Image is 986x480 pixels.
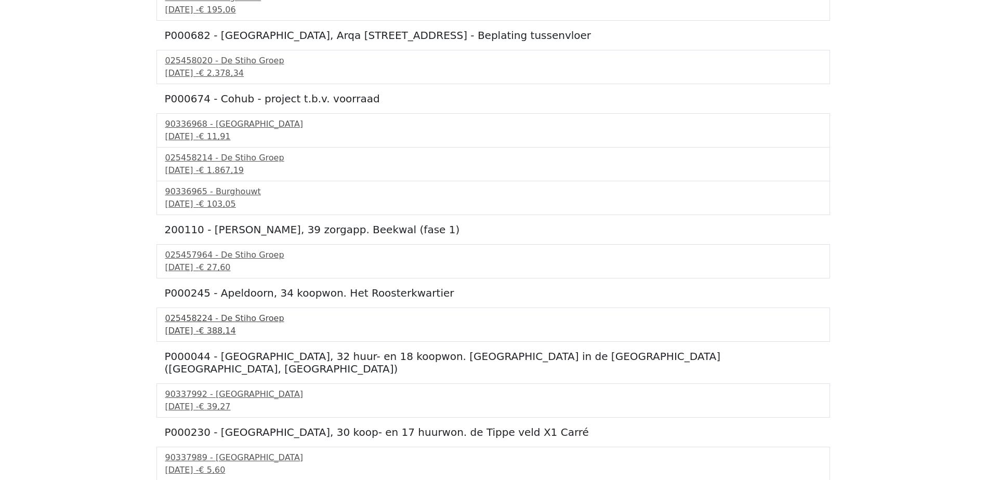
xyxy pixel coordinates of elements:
[165,67,821,79] div: [DATE] -
[165,92,822,105] h5: P000674 - Cohub - project t.b.v. voorraad
[165,451,821,476] a: 90337989 - [GEOGRAPHIC_DATA][DATE] -€ 5,60
[199,402,230,411] span: € 39,27
[165,223,822,236] h5: 200110 - [PERSON_NAME], 39 zorgapp. Beekwal (fase 1)
[165,312,821,325] div: 025458224 - De Stiho Groep
[165,152,821,177] a: 025458214 - De Stiho Groep[DATE] -€ 1.867,19
[165,401,821,413] div: [DATE] -
[199,68,244,78] span: € 2.378,34
[165,118,821,130] div: 90336968 - [GEOGRAPHIC_DATA]
[199,199,235,209] span: € 103,05
[199,5,235,15] span: € 195,06
[165,185,821,210] a: 90336965 - Burghouwt[DATE] -€ 103,05
[165,152,821,164] div: 025458214 - De Stiho Groep
[165,4,821,16] div: [DATE] -
[165,130,821,143] div: [DATE] -
[165,325,821,337] div: [DATE] -
[165,164,821,177] div: [DATE] -
[165,55,821,67] div: 025458020 - De Stiho Groep
[165,350,822,375] h5: P000044 - [GEOGRAPHIC_DATA], 32 huur- en 18 koopwon. [GEOGRAPHIC_DATA] in de [GEOGRAPHIC_DATA] ([...
[199,262,230,272] span: € 27,60
[199,326,235,336] span: € 388,14
[165,185,821,198] div: 90336965 - Burghouwt
[165,464,821,476] div: [DATE] -
[165,426,822,438] h5: P000230 - [GEOGRAPHIC_DATA], 30 koop- en 17 huurwon. de Tippe veld X1 Carré
[165,287,822,299] h5: P000245 - Apeldoorn, 34 koopwon. Het Roosterkwartier
[165,312,821,337] a: 025458224 - De Stiho Groep[DATE] -€ 388,14
[165,388,821,401] div: 90337992 - [GEOGRAPHIC_DATA]
[199,465,225,475] span: € 5,60
[165,249,821,261] div: 025457964 - De Stiho Groep
[165,249,821,274] a: 025457964 - De Stiho Groep[DATE] -€ 27,60
[165,118,821,143] a: 90336968 - [GEOGRAPHIC_DATA][DATE] -€ 11,91
[165,198,821,210] div: [DATE] -
[199,131,230,141] span: € 11,91
[165,55,821,79] a: 025458020 - De Stiho Groep[DATE] -€ 2.378,34
[165,388,821,413] a: 90337992 - [GEOGRAPHIC_DATA][DATE] -€ 39,27
[165,451,821,464] div: 90337989 - [GEOGRAPHIC_DATA]
[165,261,821,274] div: [DATE] -
[199,165,244,175] span: € 1.867,19
[165,29,822,42] h5: P000682 - [GEOGRAPHIC_DATA], Arqa [STREET_ADDRESS] - Beplating tussenvloer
